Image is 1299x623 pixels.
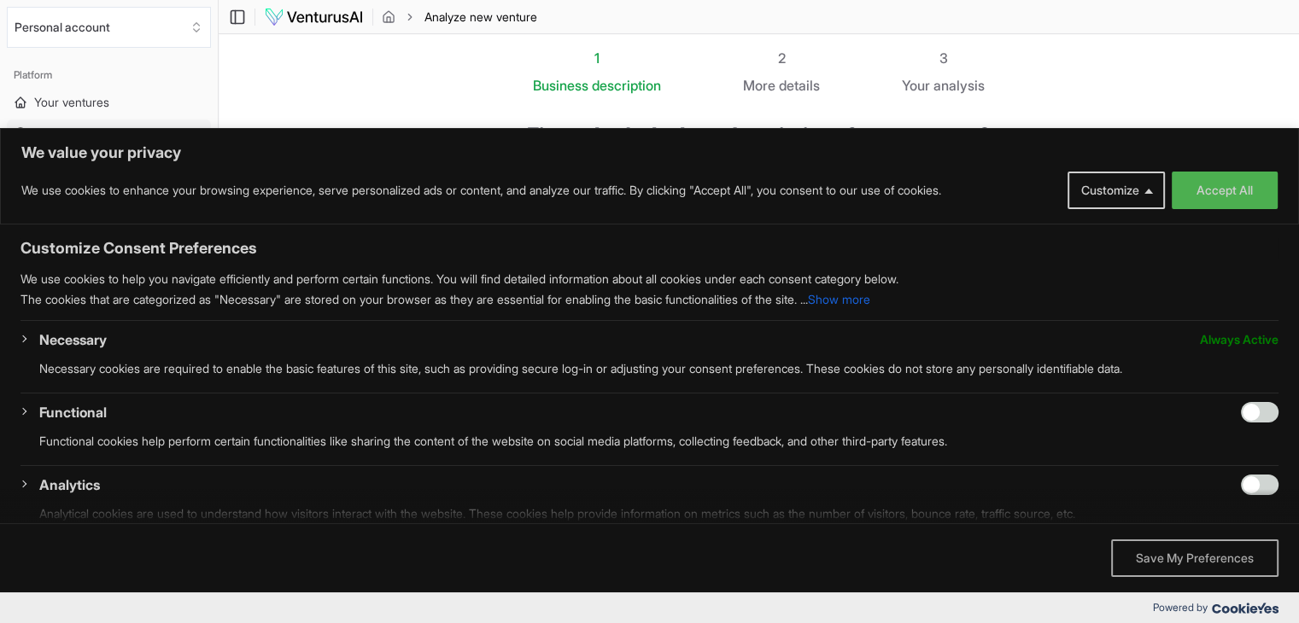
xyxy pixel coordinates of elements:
[1172,172,1278,209] button: Accept All
[808,289,870,310] button: Show more
[533,48,661,68] div: 1
[34,94,109,111] span: Your ventures
[743,75,775,96] span: More
[902,75,930,96] span: Your
[39,358,1279,379] p: Necessary cookies are required to enable the basic features of this site, such as providing secur...
[500,123,1019,148] h1: First, what's the best description of your venture?
[21,180,941,201] p: We use cookies to enhance your browsing experience, serve personalized ads or content, and analyz...
[779,77,820,94] span: details
[902,48,985,68] div: 3
[21,143,1278,163] p: We value your privacy
[7,7,211,48] button: Select an organization
[743,48,820,68] div: 2
[20,238,257,259] span: Customize Consent Preferences
[264,7,364,27] img: logo
[533,75,588,96] span: Business
[39,402,107,422] button: Functional
[933,77,985,94] span: analysis
[1068,172,1165,209] button: Customize
[1111,539,1279,577] button: Save My Preferences
[39,475,100,495] button: Analytics
[1241,402,1279,422] input: Enable Functional
[424,9,537,26] span: Analyze new venture
[20,289,1279,310] p: The cookies that are categorized as "Necessary" are stored on your browser as they are essential ...
[39,431,1279,451] p: Functional cookies help perform certain functionalities like sharing the content of the website o...
[1212,603,1279,614] img: Cookieyes logo
[1200,329,1279,350] span: Always Active
[1241,475,1279,495] input: Enable Analytics
[7,61,211,89] div: Platform
[7,89,211,116] a: Your ventures
[592,77,661,94] span: description
[20,269,1279,289] p: We use cookies to help you navigate efficiently and perform certain functions. You will find deta...
[7,119,211,147] a: Analyze new venture
[382,9,537,26] nav: breadcrumb
[39,329,107,350] button: Necessary
[34,125,149,142] span: Analyze new venture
